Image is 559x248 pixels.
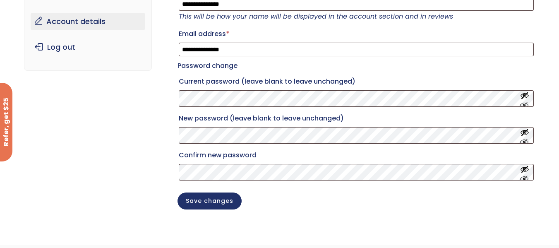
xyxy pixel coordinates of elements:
label: New password (leave blank to leave unchanged) [179,112,534,125]
label: Current password (leave blank to leave unchanged) [179,75,534,88]
button: Show password [520,128,529,143]
legend: Password change [178,60,238,72]
label: Email address [179,27,534,41]
button: Show password [520,91,529,106]
em: This will be how your name will be displayed in the account section and in reviews [179,12,453,21]
label: Confirm new password [179,149,534,162]
button: Show password [520,165,529,180]
a: Account details [31,13,145,30]
button: Save changes [178,193,242,209]
a: Log out [31,39,145,56]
